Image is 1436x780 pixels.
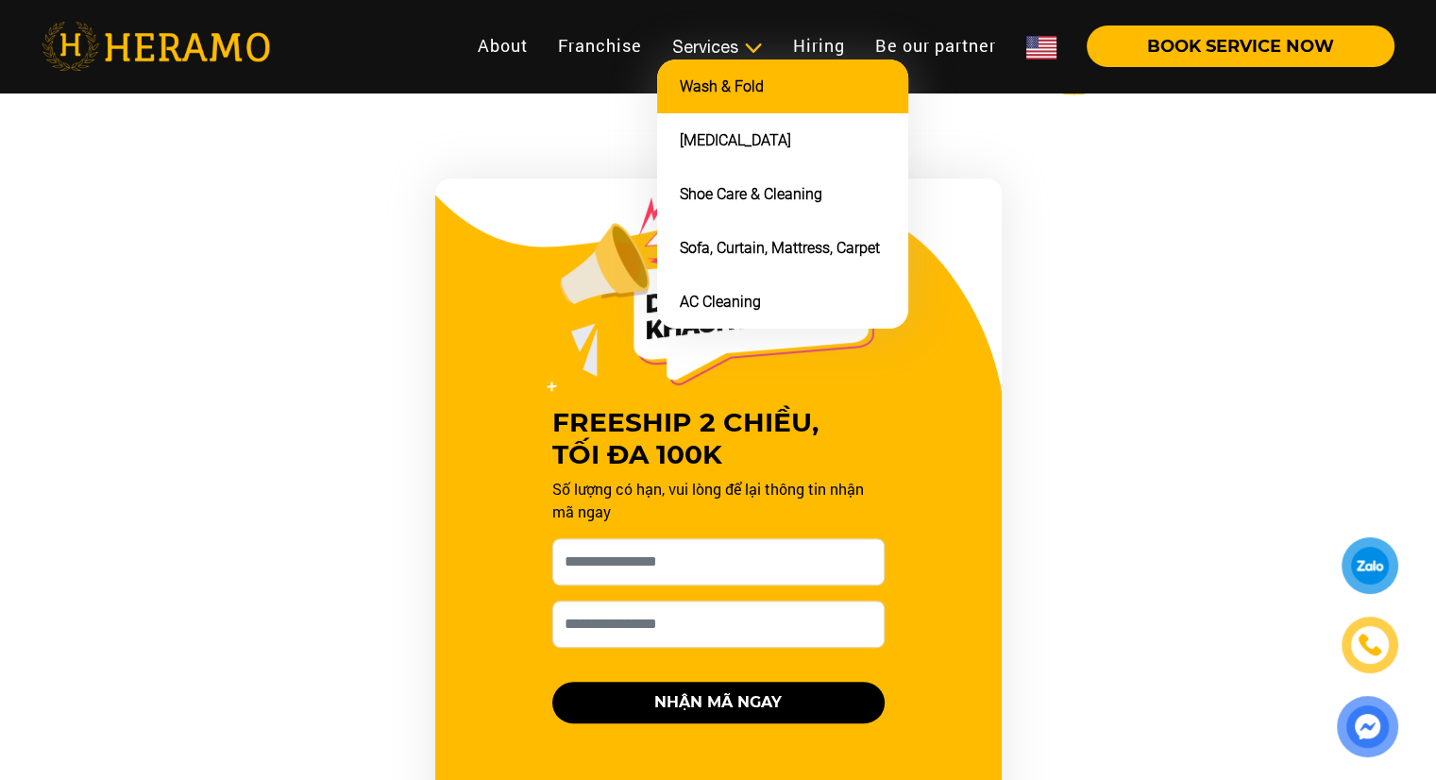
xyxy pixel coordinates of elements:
[1026,36,1056,59] img: Flag_of_US.png
[1087,25,1394,67] button: BOOK SERVICE NOW
[552,682,885,723] button: NHẬN MÃ NGAY
[778,25,860,66] a: Hiring
[1072,38,1394,55] a: BOOK SERVICE NOW
[860,25,1011,66] a: Be our partner
[680,185,822,203] a: Shoe Care & Cleaning
[1344,619,1395,670] a: phone-icon
[680,77,764,95] a: Wash & Fold
[42,22,270,71] img: heramo-logo.png
[672,34,763,59] div: Services
[543,25,657,66] a: Franchise
[1360,635,1381,655] img: phone-icon
[547,186,890,392] img: Offer Header
[552,478,885,523] p: Số lượng có hạn, vui lòng để lại thông tin nhận mã ngay
[680,131,791,149] a: [MEDICAL_DATA]
[463,25,543,66] a: About
[680,293,761,311] a: AC Cleaning
[680,239,880,257] a: Sofa, Curtain, Mattress, Carpet
[743,39,763,58] img: subToggleIcon
[552,407,885,470] h3: FREESHIP 2 CHIỀU, TỐI ĐA 100K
